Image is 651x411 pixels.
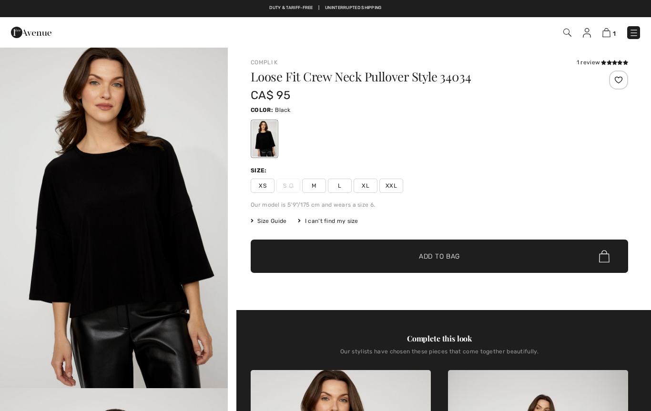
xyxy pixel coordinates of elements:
button: Add to Bag [251,240,628,273]
span: Black [275,107,291,113]
img: My Info [583,28,591,38]
div: Size: [251,166,269,175]
span: XL [354,179,377,193]
span: CA$ 95 [251,89,290,102]
span: 1 [613,30,616,37]
span: S [276,179,300,193]
img: Search [563,29,571,37]
div: Complete this look [251,333,628,344]
img: ring-m.svg [289,183,294,188]
span: Size Guide [251,217,286,225]
a: 1ère Avenue [11,27,51,36]
img: Shopping Bag [602,28,610,37]
span: L [328,179,352,193]
div: Our model is 5'9"/175 cm and wears a size 6. [251,200,628,209]
div: Our stylists have chosen these pieces that come together beautifully. [251,348,628,362]
img: Bag.svg [599,250,610,262]
div: Black [252,121,277,157]
span: Add to Bag [419,251,460,261]
img: Menu [629,28,639,38]
h1: Loose Fit Crew Neck Pullover Style 34034 [251,70,565,83]
span: Color: [251,107,273,113]
span: XXL [379,179,403,193]
a: 1 [602,27,616,38]
img: 1ère Avenue [11,23,51,42]
span: M [302,179,326,193]
div: 1 review [577,58,628,67]
div: I can't find my size [298,217,358,225]
span: XS [251,179,275,193]
a: Compli K [251,59,277,66]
